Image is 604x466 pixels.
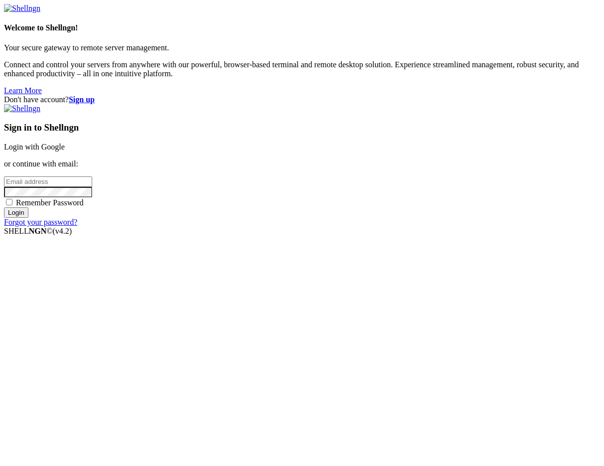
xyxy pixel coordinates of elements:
[4,23,600,32] h4: Welcome to Shellngn!
[29,227,47,235] b: NGN
[4,176,92,187] input: Email address
[53,227,72,235] span: 4.2.0
[4,86,42,95] a: Learn More
[16,198,84,207] span: Remember Password
[4,122,600,133] h3: Sign in to Shellngn
[4,60,600,78] p: Connect and control your servers from anywhere with our powerful, browser-based terminal and remo...
[4,4,40,13] img: Shellngn
[69,95,95,104] a: Sign up
[4,43,600,52] p: Your secure gateway to remote server management.
[4,218,77,226] a: Forgot your password?
[4,207,28,218] input: Login
[4,227,72,235] span: SHELL ©
[4,104,40,113] img: Shellngn
[4,159,600,168] p: or continue with email:
[4,95,600,104] div: Don't have account?
[6,199,12,205] input: Remember Password
[4,143,65,151] a: Login with Google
